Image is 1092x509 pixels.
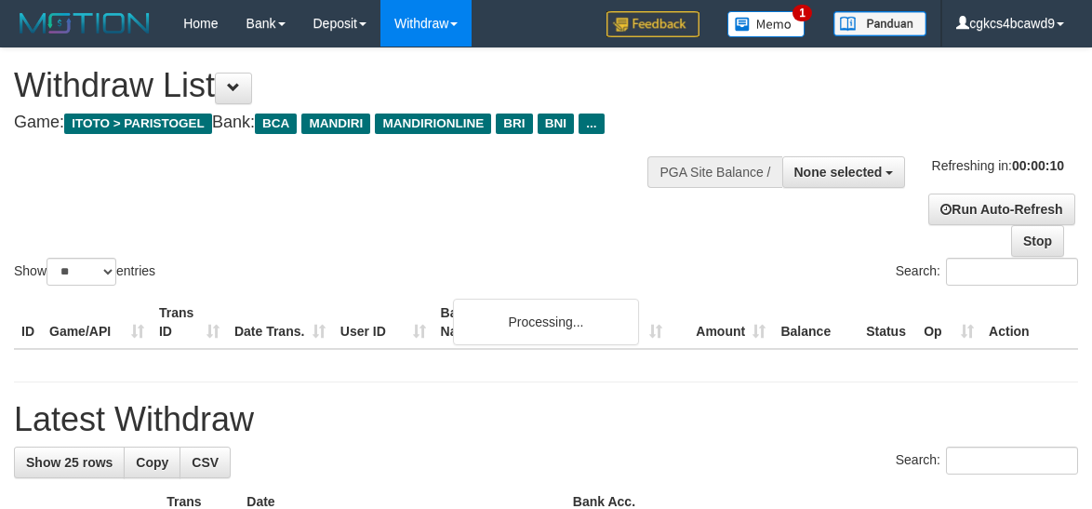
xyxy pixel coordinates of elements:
span: None selected [794,165,883,180]
a: Copy [124,447,180,478]
span: Show 25 rows [26,455,113,470]
span: BNI [538,114,574,134]
img: Button%20Memo.svg [727,11,806,37]
a: CSV [180,447,231,478]
select: Showentries [47,258,116,286]
strong: 00:00:10 [1012,158,1064,173]
th: Bank Acc. Name [433,296,567,349]
input: Search: [946,447,1078,475]
th: Date Trans. [227,296,333,349]
span: Copy [136,455,168,470]
th: Trans ID [152,296,227,349]
span: BRI [496,114,532,134]
a: Show 25 rows [14,447,125,478]
th: Action [981,296,1078,349]
span: ... [579,114,604,134]
span: CSV [192,455,219,470]
th: Balance [773,296,859,349]
img: Feedback.jpg [606,11,699,37]
label: Show entries [14,258,155,286]
label: Search: [896,447,1078,475]
img: MOTION_logo.png [14,9,155,37]
h1: Withdraw List [14,67,710,104]
a: Stop [1011,225,1064,257]
th: ID [14,296,42,349]
th: Amount [670,296,773,349]
button: None selected [782,156,906,188]
th: Status [859,296,916,349]
th: Game/API [42,296,152,349]
th: User ID [333,296,433,349]
h1: Latest Withdraw [14,401,1078,438]
div: PGA Site Balance / [647,156,781,188]
span: Refreshing in: [932,158,1064,173]
th: Op [916,296,981,349]
input: Search: [946,258,1078,286]
span: BCA [255,114,297,134]
span: ITOTO > PARISTOGEL [64,114,212,134]
div: Processing... [453,299,639,345]
h4: Game: Bank: [14,114,710,132]
label: Search: [896,258,1078,286]
img: panduan.png [833,11,926,36]
a: Run Auto-Refresh [928,194,1074,225]
span: MANDIRIONLINE [375,114,491,134]
th: Bank Acc. Number [566,296,670,349]
span: MANDIRI [301,114,370,134]
span: 1 [792,5,812,21]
